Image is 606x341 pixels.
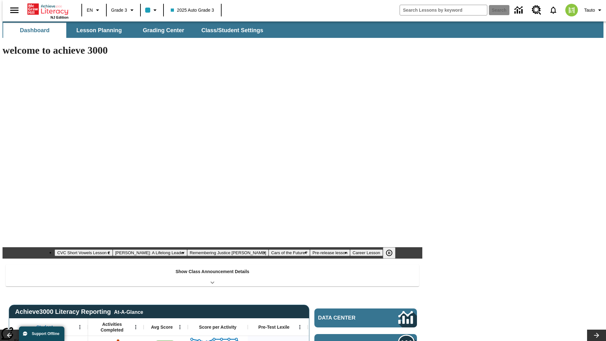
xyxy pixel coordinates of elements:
div: SubNavbar [3,23,269,38]
button: Class/Student Settings [196,23,268,38]
span: Student [36,324,53,330]
button: Pause [383,247,395,259]
span: Achieve3000 Literacy Reporting [15,308,143,315]
button: Dashboard [3,23,66,38]
button: Slide 6 Career Lesson [350,249,383,256]
button: Slide 1 CVC Short Vowels Lesson 2 [55,249,112,256]
button: Lesson carousel, Next [587,330,606,341]
button: Open side menu [5,1,24,20]
button: Open Menu [295,322,305,332]
span: NJ Edition [50,15,68,19]
span: Pre-Test Lexile [258,324,290,330]
button: Slide 3 Remembering Justice O'Connor [187,249,269,256]
a: Resource Center, Will open in new tab [528,2,545,19]
button: Profile/Settings [582,4,606,16]
a: Data Center [314,308,417,327]
button: Slide 5 Pre-release lesson [310,249,350,256]
div: SubNavbar [3,21,603,38]
button: Lesson Planning [68,23,131,38]
span: EN [87,7,93,14]
button: Grade: Grade 3, Select a grade [109,4,138,16]
button: Language: EN, Select a language [84,4,104,16]
button: Select a new avatar [561,2,582,18]
p: Show Class Announcement Details [175,268,249,275]
div: Pause [383,247,402,259]
button: Slide 4 Cars of the Future? [269,249,310,256]
button: Open Menu [75,322,85,332]
a: Notifications [545,2,561,18]
div: Home [27,2,68,19]
button: Open Menu [175,322,185,332]
span: Score per Activity [199,324,237,330]
span: Grade 3 [111,7,127,14]
button: Slide 2 Dianne Feinstein: A Lifelong Leader [113,249,187,256]
span: Avg Score [151,324,173,330]
button: Class color is light blue. Change class color [143,4,161,16]
img: avatar image [565,4,578,16]
span: Support Offline [32,332,59,336]
a: Data Center [511,2,528,19]
div: Show Class Announcement Details [6,265,419,286]
button: Grading Center [132,23,195,38]
span: 2025 Auto Grade 3 [171,7,214,14]
h1: welcome to achieve 3000 [3,45,422,56]
button: Support Offline [19,326,64,341]
span: Activities Completed [91,321,133,333]
div: At-A-Glance [114,308,143,315]
input: search field [400,5,487,15]
span: Tauto [584,7,595,14]
span: Lesson Planning [76,27,122,34]
button: Open Menu [131,322,140,332]
span: Dashboard [20,27,50,34]
a: Home [27,3,68,15]
span: Data Center [318,315,377,321]
span: Grading Center [143,27,184,34]
span: Class/Student Settings [201,27,263,34]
